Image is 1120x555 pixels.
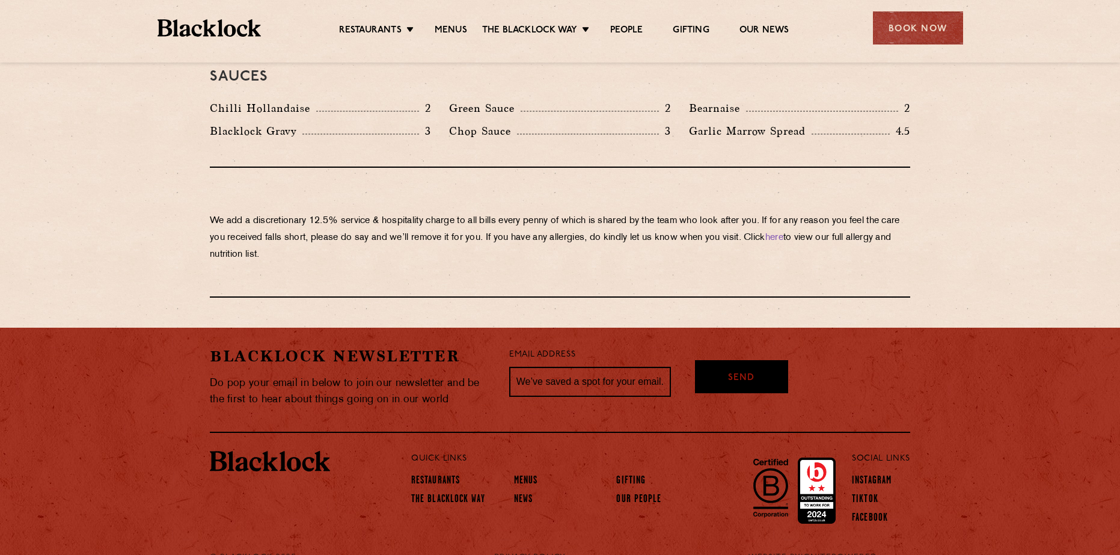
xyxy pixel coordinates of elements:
[449,123,517,140] p: Chop Sauce
[158,19,262,37] img: BL_Textured_Logo-footer-cropped.svg
[873,11,963,44] div: Book Now
[482,25,577,38] a: The Blacklock Way
[673,25,709,38] a: Gifting
[411,494,485,507] a: The Blacklock Way
[411,451,812,467] p: Quick Links
[616,475,646,488] a: Gifting
[739,25,789,38] a: Our News
[210,100,316,117] p: Chilli Hollandaise
[509,348,575,362] label: Email Address
[210,451,330,471] img: BL_Textured_Logo-footer-cropped.svg
[435,25,467,38] a: Menus
[689,100,746,117] p: Bearnaise
[890,123,910,139] p: 4.5
[210,346,491,367] h2: Blacklock Newsletter
[339,25,402,38] a: Restaurants
[616,494,661,507] a: Our People
[514,494,533,507] a: News
[419,123,431,139] p: 3
[610,25,643,38] a: People
[514,475,538,488] a: Menus
[210,213,910,263] p: We add a discretionary 12.5% service & hospitality charge to all bills every penny of which is sh...
[411,475,460,488] a: Restaurants
[419,100,431,116] p: 2
[659,100,671,116] p: 2
[728,372,754,385] span: Send
[898,100,910,116] p: 2
[852,451,910,467] p: Social Links
[210,375,491,408] p: Do pop your email in below to join our newsletter and be the first to hear about things going on ...
[852,475,892,488] a: Instagram
[798,458,836,524] img: Accred_2023_2star.png
[765,233,783,242] a: here
[852,512,888,526] a: Facebook
[210,123,302,140] p: Blacklock Gravy
[210,69,910,85] h3: Sauces
[852,494,878,507] a: TikTok
[746,452,795,524] img: B-Corp-Logo-Black-RGB.svg
[659,123,671,139] p: 3
[449,100,521,117] p: Green Sauce
[509,367,671,397] input: We’ve saved a spot for your email...
[689,123,812,140] p: Garlic Marrow Spread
